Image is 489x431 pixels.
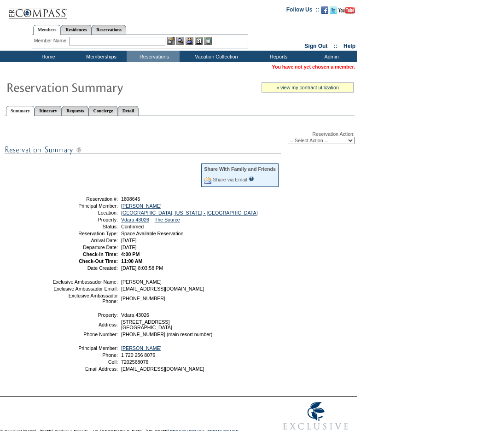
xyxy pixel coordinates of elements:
a: Members [33,25,61,35]
td: Phone: [52,352,118,358]
img: b_edit.gif [167,37,175,45]
a: [PERSON_NAME] [121,203,162,209]
a: Requests [62,106,88,116]
td: Exclusive Ambassador Name: [52,279,118,285]
a: Sign Out [304,43,327,49]
a: Detail [118,106,139,116]
span: [EMAIL_ADDRESS][DOMAIN_NAME] [121,366,204,372]
span: 11:00 AM [121,258,142,264]
td: Reservations [127,51,180,62]
td: Property: [52,312,118,318]
span: 4:00 PM [121,251,140,257]
td: Reservation #: [52,196,118,202]
a: Follow us on Twitter [330,9,337,15]
img: Become our fan on Facebook [321,6,328,14]
img: b_calculator.gif [204,37,212,45]
a: Vdara 43026 [121,217,149,222]
td: Property: [52,217,118,222]
img: Impersonate [186,37,193,45]
span: :: [334,43,338,49]
td: Cell: [52,359,118,365]
span: [PERSON_NAME] [121,279,162,285]
td: Date Created: [52,265,118,271]
a: Become our fan on Facebook [321,9,328,15]
strong: Check-Out Time: [79,258,118,264]
span: Space Available Reservation [121,231,183,236]
a: » view my contract utilization [276,85,339,90]
img: subTtlResSummary.gif [5,144,281,156]
a: Itinerary [35,106,62,116]
a: Help [343,43,355,49]
img: Follow us on Twitter [330,6,337,14]
td: Exclusive Ambassador Phone: [52,293,118,304]
img: Reservaton Summary [6,78,190,96]
span: [PHONE_NUMBER] [121,296,165,301]
td: Memberships [74,51,127,62]
img: Reservations [195,37,203,45]
a: [GEOGRAPHIC_DATA], [US_STATE] - [GEOGRAPHIC_DATA] [121,210,258,215]
td: Follow Us :: [286,6,319,17]
td: Arrival Date: [52,238,118,243]
span: [PHONE_NUMBER] (main resort number) [121,332,212,337]
div: Member Name: [34,37,70,45]
span: [DATE] 8:03:58 PM [121,265,163,271]
span: Vdara 43026 [121,312,149,318]
span: [EMAIL_ADDRESS][DOMAIN_NAME] [121,286,204,291]
span: 1 720 256 8076 [121,352,155,358]
td: Phone Number: [52,332,118,337]
a: Share via Email [213,177,247,182]
a: The Source [155,217,180,222]
td: Departure Date: [52,245,118,250]
td: Status: [52,224,118,229]
td: Vacation Collection [180,51,251,62]
a: Concierge [88,106,117,116]
a: Residences [61,25,92,35]
td: Principal Member: [52,345,118,351]
td: Email Address: [52,366,118,372]
strong: Check-In Time: [83,251,118,257]
td: Reports [251,51,304,62]
td: Exclusive Ambassador Email: [52,286,118,291]
img: Subscribe to our YouTube Channel [338,7,355,14]
td: Principal Member: [52,203,118,209]
span: You have not yet chosen a member. [272,64,355,70]
td: Address: [52,319,118,330]
div: Share With Family and Friends [204,166,276,172]
a: [PERSON_NAME] [121,345,162,351]
a: Subscribe to our YouTube Channel [338,9,355,15]
span: [DATE] [121,245,137,250]
a: Reservations [92,25,126,35]
td: Admin [304,51,357,62]
span: [DATE] [121,238,137,243]
td: Location: [52,210,118,215]
a: Summary [6,106,35,116]
input: What is this? [249,176,254,181]
img: View [176,37,184,45]
span: [STREET_ADDRESS] [GEOGRAPHIC_DATA] [121,319,172,330]
td: Home [21,51,74,62]
span: Confirmed [121,224,144,229]
div: Reservation Action: [5,131,355,144]
span: 7202568076 [121,359,148,365]
td: Reservation Type: [52,231,118,236]
span: 1808645 [121,196,140,202]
